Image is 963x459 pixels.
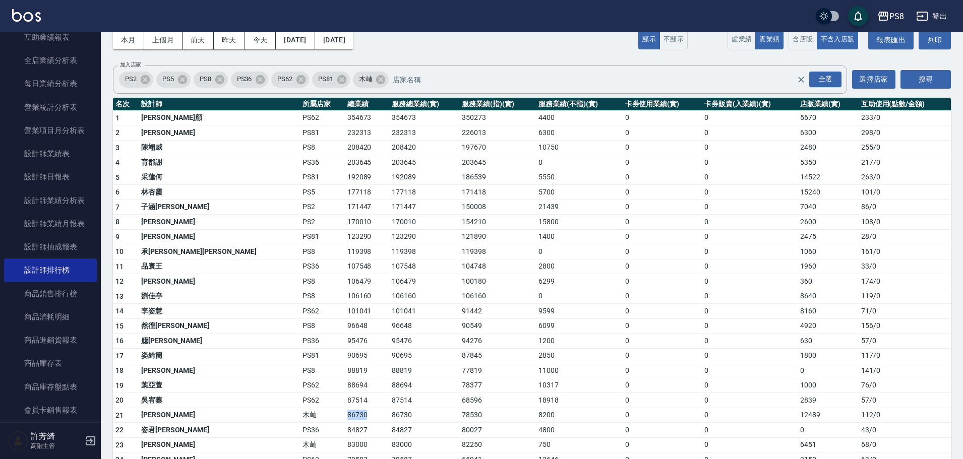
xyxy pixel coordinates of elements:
td: 0 [623,289,702,304]
button: 上個月 [144,31,183,49]
a: 每日業績分析表 [4,72,97,95]
td: 0 [702,378,798,393]
td: 15240 [798,185,858,200]
td: 121890 [459,229,536,244]
td: 0 [702,170,798,185]
td: 0 [623,215,702,230]
td: 0 [623,348,702,363]
td: PS36 [300,334,344,349]
td: 0 [702,334,798,349]
button: 顯示 [638,30,660,49]
th: 卡券使用業績(實) [623,98,702,111]
td: 0 [702,289,798,304]
a: 設計師業績分析表 [4,189,97,212]
td: 100180 [459,274,536,289]
div: PS2 [119,72,153,88]
td: 0 [623,363,702,378]
button: save [848,6,868,26]
span: 4 [115,158,119,166]
td: 94276 [459,334,536,349]
span: PS5 [156,74,180,84]
td: 233 / 0 [859,110,951,125]
button: 不含入店販 [817,30,859,49]
td: 226013 [459,125,536,141]
td: 采蓮何 [139,170,300,185]
td: 354673 [345,110,389,125]
td: PS81 [300,348,344,363]
button: 本月 [113,31,144,49]
td: PS62 [300,393,344,408]
span: PS62 [271,74,298,84]
td: 0 [623,110,702,125]
td: 33 / 0 [859,259,951,274]
button: 登出 [912,7,951,26]
td: 0 [623,155,702,170]
span: 7 [115,203,119,211]
a: 設計師抽成報表 [4,235,97,258]
button: [DATE] [276,31,315,49]
td: 108 / 0 [859,215,951,230]
td: 0 [702,259,798,274]
td: PS8 [300,318,344,334]
td: PS36 [300,259,344,274]
td: 4920 [798,318,858,334]
td: 5700 [536,185,622,200]
td: 0 [623,185,702,200]
td: 2600 [798,215,858,230]
a: 營業項目月分析表 [4,119,97,142]
button: [DATE] [315,31,353,49]
td: 5670 [798,110,858,125]
td: 171418 [459,185,536,200]
td: 68596 [459,393,536,408]
span: 23 [115,441,124,449]
a: 商品銷售排行榜 [4,282,97,305]
div: PS81 [312,72,350,88]
td: 156 / 0 [859,318,951,334]
a: 商品庫存盤點表 [4,375,97,399]
a: 商品庫存表 [4,352,97,375]
td: 106479 [345,274,389,289]
td: 2839 [798,393,858,408]
td: 177118 [389,185,459,200]
span: 16 [115,337,124,345]
td: 171447 [389,200,459,215]
td: 0 [623,259,702,274]
td: PS81 [300,229,344,244]
td: 8160 [798,304,858,319]
td: PS8 [300,289,344,304]
a: 商品進銷貨報表 [4,329,97,352]
img: Person [8,431,28,451]
td: 6300 [798,125,858,141]
td: [PERSON_NAME] [139,125,300,141]
span: 1 [115,114,119,122]
a: 設計師日報表 [4,165,97,188]
td: 232313 [345,125,389,141]
td: 119398 [459,244,536,259]
button: 今天 [245,31,276,49]
span: 21 [115,411,124,419]
td: 208420 [389,140,459,155]
td: 87514 [345,393,389,408]
td: 吳宥蓁 [139,393,300,408]
button: PS8 [873,6,908,27]
td: 350273 [459,110,536,125]
td: 0 [702,200,798,215]
td: 203645 [389,155,459,170]
td: 0 [702,229,798,244]
td: 0 [702,274,798,289]
td: 9599 [536,304,622,319]
td: 171447 [345,200,389,215]
td: 0 [702,125,798,141]
a: 報表匯出 [868,31,914,49]
td: 0 [702,185,798,200]
td: 11000 [536,363,622,378]
td: 28 / 0 [859,229,951,244]
a: 設計師排行榜 [4,258,97,282]
td: 170010 [389,215,459,230]
td: 0 [623,229,702,244]
td: 119 / 0 [859,289,951,304]
td: 630 [798,334,858,349]
span: 20 [115,396,124,404]
button: 實業績 [755,30,784,49]
td: 6300 [536,125,622,141]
